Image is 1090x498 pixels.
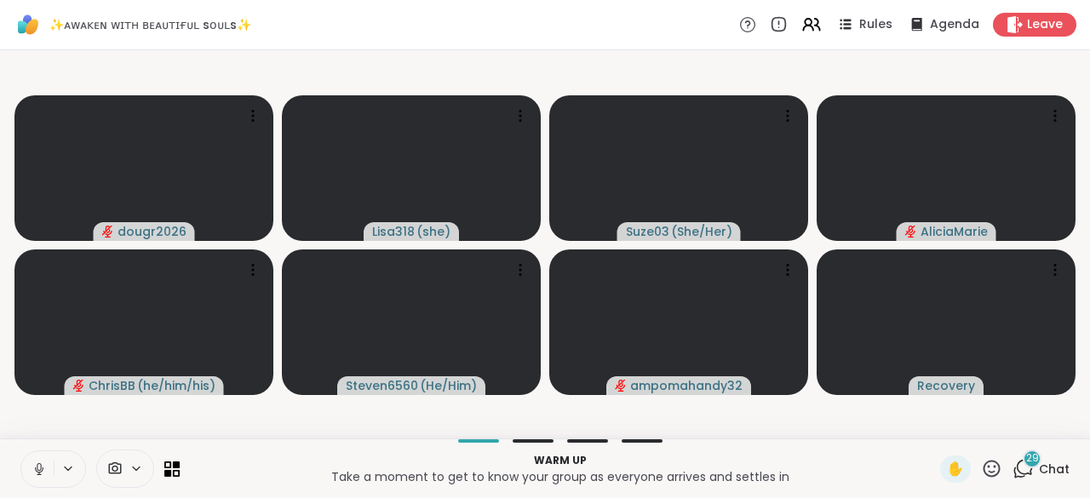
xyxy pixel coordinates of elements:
span: Recovery [917,377,975,394]
p: Take a moment to get to know your group as everyone arrives and settles in [190,468,930,485]
span: Agenda [930,16,979,33]
span: ( he/him/his ) [137,377,215,394]
span: Chat [1039,461,1070,478]
span: ChrisBB [89,377,135,394]
span: ( She/Her ) [671,223,732,240]
span: audio-muted [615,380,627,392]
span: AliciaMarie [921,223,988,240]
img: ShareWell Logomark [14,10,43,39]
span: 29 [1026,451,1039,466]
span: ✨ᴀᴡᴀᴋᴇɴ ᴡɪᴛʜ ʙᴇᴀᴜᴛɪғᴜʟ sᴏᴜʟs✨ [49,16,251,33]
span: ( He/Him ) [420,377,477,394]
span: dougr2026 [118,223,186,240]
span: Lisa318 [372,223,415,240]
span: Rules [859,16,892,33]
span: audio-muted [73,380,85,392]
span: ✋ [947,459,964,479]
span: ( she ) [416,223,450,240]
p: Warm up [190,453,930,468]
span: Leave [1027,16,1063,33]
span: Steven6560 [346,377,418,394]
span: audio-muted [905,226,917,238]
span: ampomahandy32 [630,377,743,394]
span: Suze03 [626,223,669,240]
span: audio-muted [102,226,114,238]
